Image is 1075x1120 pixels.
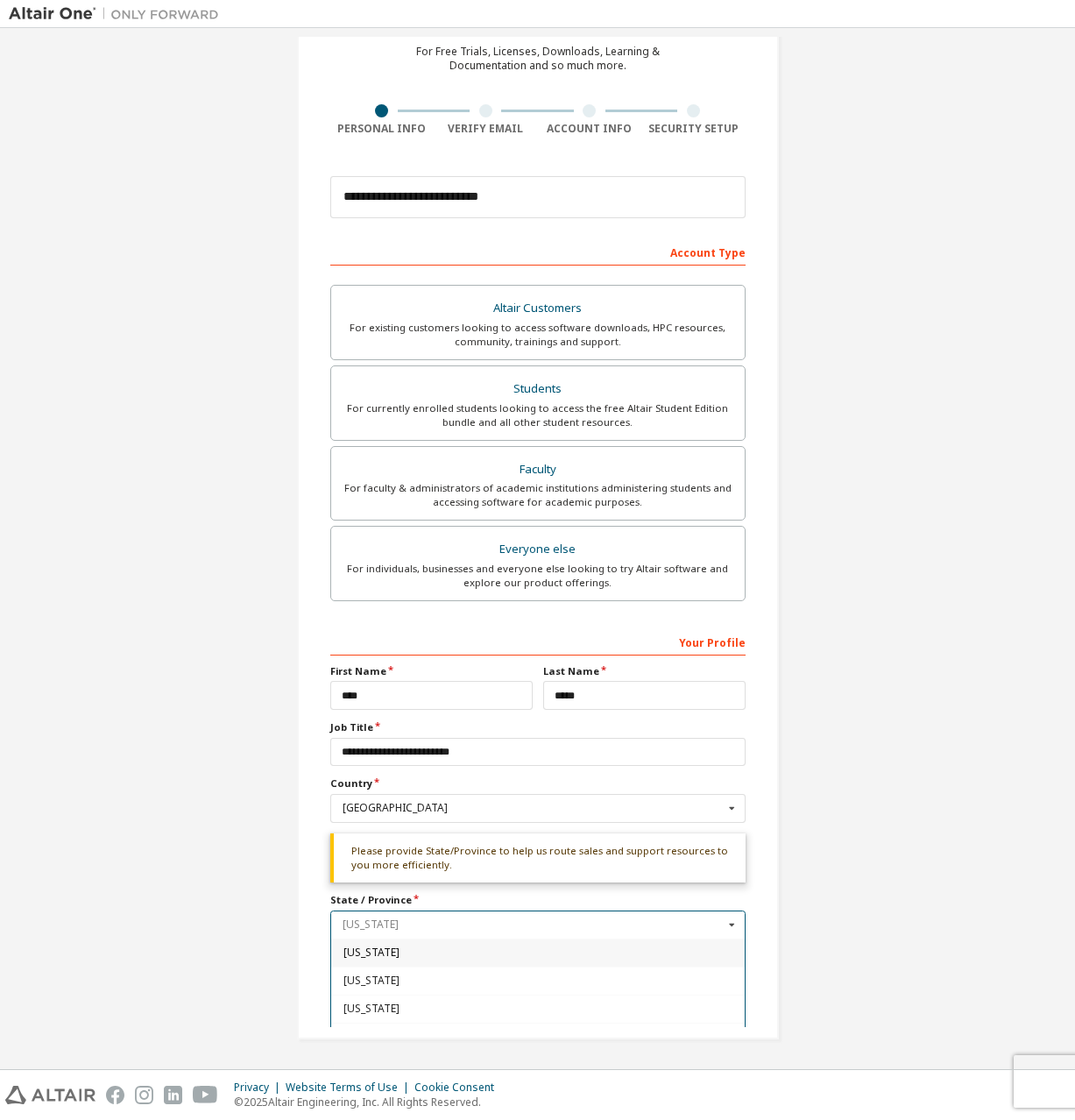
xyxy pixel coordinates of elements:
div: For Free Trials, Licenses, Downloads, Learning & Documentation and so much more. [416,45,660,73]
p: © 2025 Altair Engineering, Inc. All Rights Reserved. [234,1095,505,1109]
div: Account Type [330,237,746,266]
label: Job Title [330,720,746,734]
div: [GEOGRAPHIC_DATA] [343,803,724,813]
label: First Name [330,664,533,678]
div: Account Info [538,122,642,136]
div: For currently enrolled students looking to access the free Altair Student Edition bundle and all ... [342,401,734,429]
div: Faculty [342,457,734,482]
img: instagram.svg [135,1086,153,1104]
div: Cookie Consent [414,1081,505,1095]
img: youtube.svg [193,1086,218,1104]
label: State / Province [330,893,746,907]
div: Students [342,377,734,401]
div: For faculty & administrators of academic institutions administering students and accessing softwa... [342,481,734,509]
div: For individuals, businesses and everyone else looking to try Altair software and explore our prod... [342,562,734,590]
span: [US_STATE] [343,975,732,986]
span: [US_STATE] [343,947,732,958]
div: Altair Customers [342,296,734,321]
label: Last Name [543,664,746,678]
div: Your Profile [330,627,746,656]
div: Website Terms of Use [286,1081,414,1095]
div: Security Setup [641,122,746,136]
label: Country [330,776,746,790]
img: Altair One [9,5,228,23]
div: Verify Email [434,122,538,136]
div: Personal Info [330,122,435,136]
img: facebook.svg [106,1086,124,1104]
div: Everyone else [342,537,734,562]
img: linkedin.svg [164,1086,182,1104]
div: Please provide State/Province to help us route sales and support resources to you more efficiently. [330,833,746,883]
img: altair_logo.svg [5,1086,95,1104]
div: For existing customers looking to access software downloads, HPC resources, community, trainings ... [342,321,734,349]
div: Privacy [234,1081,286,1095]
span: [US_STATE] [343,1003,732,1014]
